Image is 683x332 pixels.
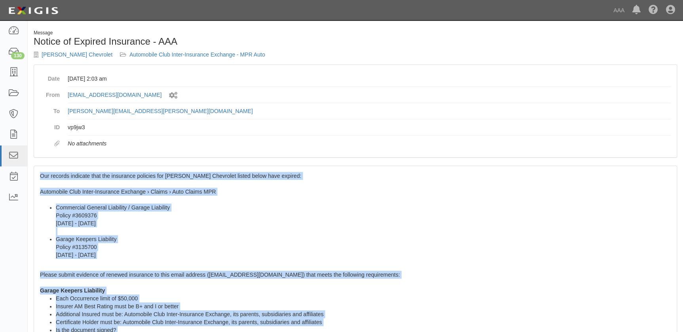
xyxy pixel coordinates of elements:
dt: ID [40,119,60,131]
li: Commercial General Liability / Garage Liability Policy #3609376 [DATE] - [DATE] [56,204,671,235]
li: Garage Keepers Liability Policy #3135700 [DATE] - [DATE] [56,235,671,259]
i: Help Center - Complianz [649,6,658,15]
a: [EMAIL_ADDRESS][DOMAIN_NAME] [68,92,162,98]
a: Automobile Club Inter-Insurance Exchange - MPR Auto [129,51,265,58]
i: Sent by system workflow [169,92,177,99]
li: Certificate Holder must be: Automobile Club Inter-Insurance Exchange, its parents, subsidiaries a... [56,318,671,326]
a: [PERSON_NAME][EMAIL_ADDRESS][PERSON_NAME][DOMAIN_NAME] [68,108,253,114]
li: Additional Insured must be: Automobile Club Inter-Insurance Exchange, its parents, subsidiaries a... [56,310,671,318]
dd: vp9jw3 [68,119,671,136]
dt: Date [40,71,60,83]
h1: Notice of Expired Insurance - AAA [34,36,350,47]
em: No attachments [68,140,107,147]
i: Attachments [54,141,60,147]
dt: From [40,87,60,99]
a: [PERSON_NAME] Chevrolet [42,51,112,58]
li: Insurer AM Best Rating must be B+ and I or better [56,302,671,310]
a: AAA [609,2,628,18]
dt: To [40,103,60,115]
div: 130 [11,52,25,59]
dd: [DATE] 2:03 am [68,71,671,87]
img: logo-5460c22ac91f19d4615b14bd174203de0afe785f0fc80cf4dbbc73dc1793850b.png [6,4,61,18]
strong: Garage Keepers Liability [40,287,105,294]
div: Message [34,30,350,36]
li: Each Occurrence limit of $50,000 [56,294,671,302]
